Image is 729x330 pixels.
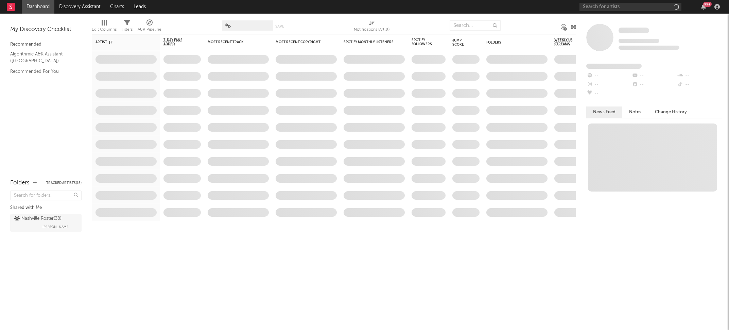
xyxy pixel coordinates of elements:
button: Change History [648,106,694,118]
div: Filters [122,17,133,37]
div: -- [677,80,722,89]
div: Filters [122,26,133,34]
div: Most Recent Track [208,40,259,44]
a: Algorithmic A&R Assistant ([GEOGRAPHIC_DATA]) [10,50,75,64]
div: A&R Pipeline [138,26,161,34]
span: 0 fans last week [619,46,679,50]
div: -- [586,71,631,80]
span: Weekly US Streams [554,38,578,46]
span: Fans Added by Platform [586,64,642,69]
input: Search for folders... [10,191,82,200]
div: Artist [96,40,146,44]
button: 99+ [701,4,706,10]
div: Spotify Monthly Listeners [344,40,395,44]
input: Search for artists [579,3,681,11]
div: Shared with Me [10,204,82,212]
div: Notifications (Artist) [354,17,389,37]
div: -- [586,89,631,98]
div: -- [631,71,677,80]
div: Most Recent Copyright [276,40,327,44]
div: Folders [486,40,537,45]
div: Recommended [10,40,82,49]
button: Notes [622,106,648,118]
span: 7-Day Fans Added [163,38,191,46]
div: Nashville Roster ( 38 ) [14,215,62,223]
input: Search... [450,20,501,31]
span: [PERSON_NAME] [42,223,70,231]
div: Folders [10,179,30,187]
div: Jump Score [452,38,469,47]
div: -- [631,80,677,89]
button: News Feed [586,106,622,118]
a: Nashville Roster(38)[PERSON_NAME] [10,214,82,232]
div: 99 + [703,2,712,7]
button: Save [275,24,284,28]
div: My Discovery Checklist [10,26,82,34]
div: Spotify Followers [412,38,435,46]
a: Recommended For You [10,68,75,75]
div: Edit Columns [92,26,117,34]
div: -- [586,80,631,89]
button: Tracked Artists(15) [46,181,82,185]
div: -- [677,71,722,80]
div: Notifications (Artist) [354,26,389,34]
div: Edit Columns [92,17,117,37]
span: Tracking Since: [DATE] [619,39,659,43]
span: Some Artist [619,28,649,33]
div: A&R Pipeline [138,17,161,37]
a: Some Artist [619,27,649,34]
